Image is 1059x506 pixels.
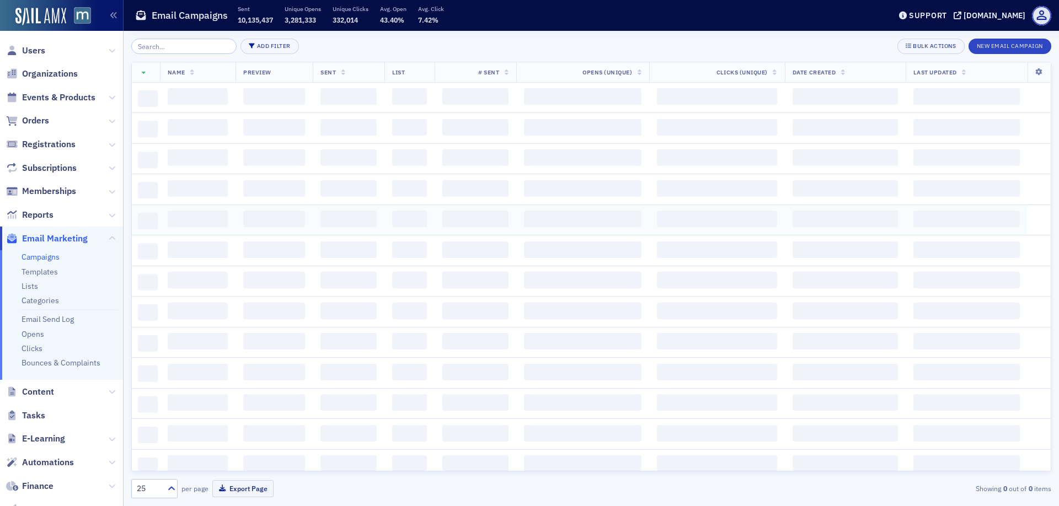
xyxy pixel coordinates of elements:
span: Date Created [793,68,836,76]
span: ‌ [320,149,377,166]
span: ‌ [392,149,427,166]
a: Content [6,386,54,398]
span: ‌ [793,180,898,197]
span: ‌ [442,180,509,197]
span: ‌ [442,241,509,258]
span: Users [22,45,45,57]
span: Tasks [22,410,45,422]
span: ‌ [524,119,641,136]
span: ‌ [442,211,509,227]
span: ‌ [913,211,1020,227]
span: ‌ [392,394,427,411]
span: ‌ [793,241,898,258]
span: ‌ [524,364,641,380]
span: ‌ [524,303,641,319]
input: Search… [131,39,237,54]
a: Categories [22,295,59,305]
span: ‌ [320,88,377,105]
a: View Homepage [66,7,91,26]
span: Subscriptions [22,162,77,174]
span: ‌ [793,88,898,105]
span: ‌ [793,333,898,349]
a: Tasks [6,410,45,422]
span: ‌ [657,149,777,166]
a: Finance [6,480,54,492]
a: Bounces & Complaints [22,358,100,368]
div: Support [909,10,947,20]
span: ‌ [913,180,1020,197]
span: Orders [22,115,49,127]
a: Opens [22,329,44,339]
span: ‌ [524,88,641,105]
span: Name [168,68,185,76]
a: Campaigns [22,252,60,262]
span: ‌ [392,88,427,105]
span: ‌ [243,333,305,349]
span: 10,135,437 [238,15,273,24]
span: 7.42% [418,15,438,24]
a: Users [6,45,45,57]
h1: Email Campaigns [152,9,228,22]
span: Content [22,386,54,398]
span: ‌ [243,394,305,411]
span: 43.40% [380,15,404,24]
span: ‌ [243,364,305,380]
span: ‌ [138,274,158,290]
a: Clicks [22,343,42,353]
span: ‌ [657,180,777,197]
span: Clicks (Unique) [716,68,768,76]
p: Sent [238,5,273,13]
span: # Sent [478,68,499,76]
span: ‌ [392,119,427,136]
span: ‌ [392,455,427,472]
span: Sent [320,68,336,76]
span: ‌ [243,303,305,319]
span: ‌ [913,119,1020,136]
span: ‌ [524,241,641,258]
span: ‌ [913,241,1020,258]
span: ‌ [913,333,1020,349]
span: ‌ [320,180,377,197]
div: Showing out of items [752,483,1051,493]
span: ‌ [657,455,777,472]
span: ‌ [138,213,158,229]
span: ‌ [392,364,427,380]
span: Email Marketing [22,233,88,245]
span: ‌ [243,149,305,166]
p: Avg. Open [380,5,407,13]
a: SailAMX [15,8,66,25]
span: ‌ [524,149,641,166]
a: Reports [6,209,54,221]
span: ‌ [657,272,777,288]
span: Events & Products [22,91,95,104]
span: Preview [243,68,271,76]
span: ‌ [657,88,777,105]
span: ‌ [168,119,228,136]
span: Profile [1032,6,1051,25]
a: Memberships [6,185,76,197]
div: [DOMAIN_NAME] [964,10,1025,20]
button: Export Page [212,480,274,497]
span: ‌ [320,394,377,411]
a: Email Marketing [6,233,88,245]
span: ‌ [442,333,509,349]
span: ‌ [138,396,158,413]
span: ‌ [392,303,427,319]
span: ‌ [243,272,305,288]
span: ‌ [168,333,228,349]
span: ‌ [913,394,1020,411]
span: ‌ [657,364,777,380]
span: ‌ [320,119,377,136]
span: ‌ [913,303,1020,319]
span: ‌ [442,149,509,166]
span: Organizations [22,68,78,80]
p: Unique Clicks [333,5,368,13]
span: ‌ [320,455,377,472]
span: ‌ [138,243,158,260]
span: Memberships [22,185,76,197]
span: List [392,68,405,76]
span: ‌ [138,182,158,198]
span: ‌ [657,241,777,258]
a: Registrations [6,138,76,150]
div: Bulk Actions [913,43,956,49]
